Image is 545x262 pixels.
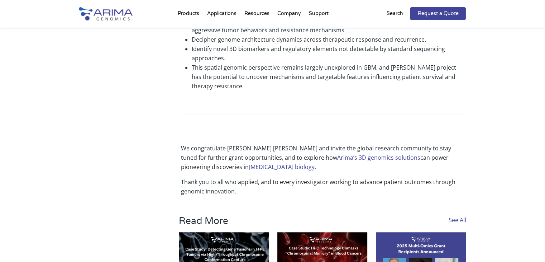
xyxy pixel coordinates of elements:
p: Thank you to all who applied, and to every investigator working to advance patient outcomes throu... [181,177,466,196]
li: This spatial genomic perspective remains largely unexplored in GBM, and [PERSON_NAME] project has... [192,63,466,91]
a: Arima’s 3D genomics solutions [337,154,420,162]
li: Identify novel 3D biomarkers and regulatory elements not detectable by standard sequencing approa... [192,44,466,63]
li: Decipher genome architecture dynamics across therapeutic response and recurrence. [192,35,466,44]
a: See All [448,216,466,224]
p: Search [386,9,403,18]
a: [MEDICAL_DATA] biology. [249,163,316,171]
img: Arima-Genomics-logo [79,7,133,20]
p: We congratulate [PERSON_NAME] [PERSON_NAME] and invite the global research community to stay tune... [181,144,466,177]
a: Request a Quote [410,7,466,20]
h3: Read More [179,215,319,232]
